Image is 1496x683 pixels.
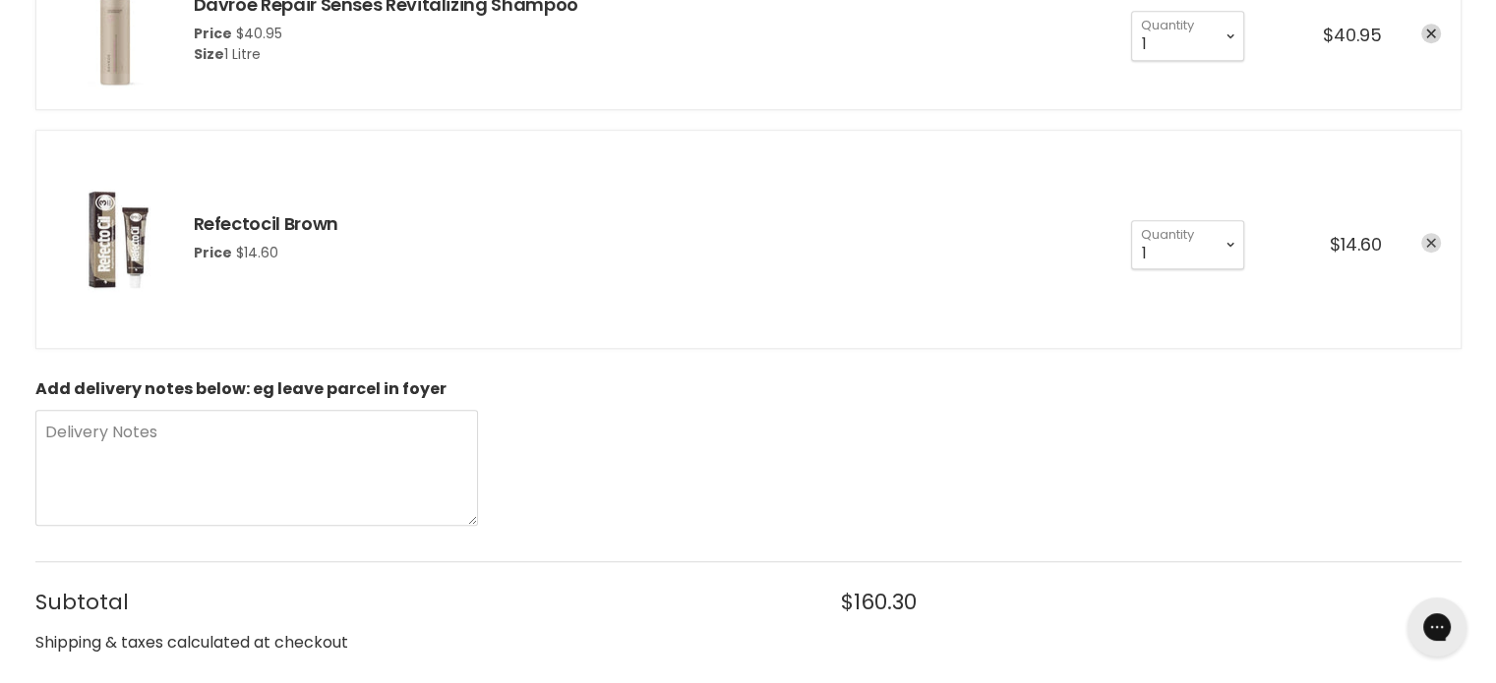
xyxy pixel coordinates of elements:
[56,150,174,328] img: Refectocil Brown
[1421,233,1441,253] a: remove Refectocil Brown
[1323,23,1382,47] span: $40.95
[1131,220,1244,269] select: Quantity
[1330,232,1382,256] span: $14.60
[194,24,232,43] span: Price
[1131,11,1244,60] select: Quantity
[1398,591,1476,663] iframe: Gorgias live chat messenger
[194,243,232,262] span: Price
[35,631,1462,655] div: Shipping & taxes calculated at checkout
[194,44,578,65] div: 1 Litre
[194,211,338,236] a: Refectocil Brown
[236,243,278,262] span: $14.60
[841,590,917,614] span: $160.30
[1421,24,1441,43] a: remove Davroe Repair Senses Revitalizing Shampoo
[194,44,224,64] span: Size
[35,590,801,614] span: Subtotal
[35,377,447,400] b: Add delivery notes below: eg leave parcel in foyer
[236,24,282,43] span: $40.95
